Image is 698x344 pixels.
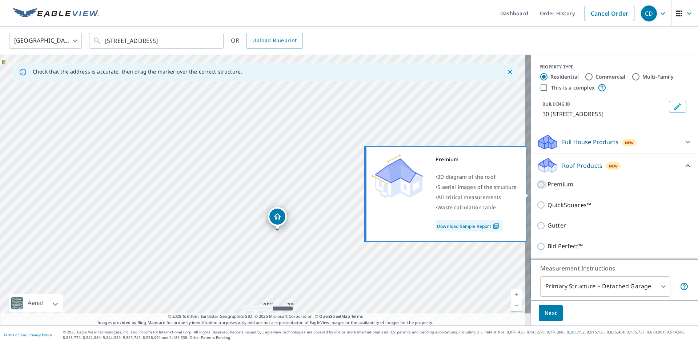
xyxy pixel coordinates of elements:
div: Full House ProductsNew [537,133,692,151]
a: Upload Blueprint [246,33,302,49]
a: Terms [351,313,363,319]
label: Commercial [595,73,626,80]
p: © 2025 Eagle View Technologies, Inc. and Pictometry International Corp. All Rights Reserved. Repo... [63,329,694,340]
span: All critical measurements [437,194,501,201]
p: Gutter [547,221,566,230]
div: Roof ProductsNew [537,157,692,174]
p: | [4,333,52,337]
div: Primary Structure + Detached Garage [540,276,670,297]
label: Residential [550,73,579,80]
label: This is a complex [551,84,595,91]
span: Your report will include the primary structure and a detached garage if one exists. [680,282,689,291]
div: OR [231,33,303,49]
img: EV Logo [13,8,99,19]
p: 30 [STREET_ADDRESS] [542,110,666,118]
button: Edit building 1 [669,101,686,112]
p: Roof Products [562,161,602,170]
input: Search by address or latitude-longitude [105,31,209,51]
a: Current Level 19, Zoom In [511,289,522,300]
p: Premium [547,180,573,189]
p: Bid Perfect™ [547,242,583,251]
a: Cancel Order [585,6,634,21]
div: Aerial [9,294,63,312]
label: Multi-Family [642,73,674,80]
div: • [436,192,517,202]
button: Close [505,67,515,77]
span: © 2025 TomTom, Earthstar Geographics SIO, © 2025 Microsoft Corporation, © [168,313,363,320]
span: New [609,163,618,169]
div: Premium [436,154,517,165]
div: [GEOGRAPHIC_DATA] [9,31,82,51]
p: Measurement Instructions [540,264,689,273]
div: PROPERTY TYPE [539,64,689,70]
div: CD [641,5,657,21]
div: • [436,202,517,213]
img: Pdf Icon [491,223,501,229]
div: • [436,182,517,192]
p: BUILDING ID [542,101,570,107]
a: OpenStreetMap [319,313,350,319]
span: Next [545,309,557,318]
a: Privacy Policy [28,332,52,337]
p: Full House Products [562,138,618,146]
a: Download Sample Report [436,220,502,232]
div: • [436,172,517,182]
span: Waste calculation table [437,204,496,211]
button: Next [539,305,563,321]
a: Terms of Use [4,332,26,337]
div: Aerial [25,294,45,312]
span: New [625,140,634,146]
span: Upload Blueprint [252,36,297,45]
a: Current Level 19, Zoom Out [511,300,522,311]
span: 5 aerial images of the structure [437,183,517,190]
p: Check that the address is accurate, then drag the marker over the correct structure. [33,68,242,75]
p: QuickSquares™ [547,201,591,210]
div: Dropped pin, building 1, Residential property, 30 50507 RANGE RD 233 LEDUC COUNTY AB T4X0L4 [268,207,287,230]
img: Premium [372,154,423,198]
span: 3D diagram of the roof [437,173,496,180]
